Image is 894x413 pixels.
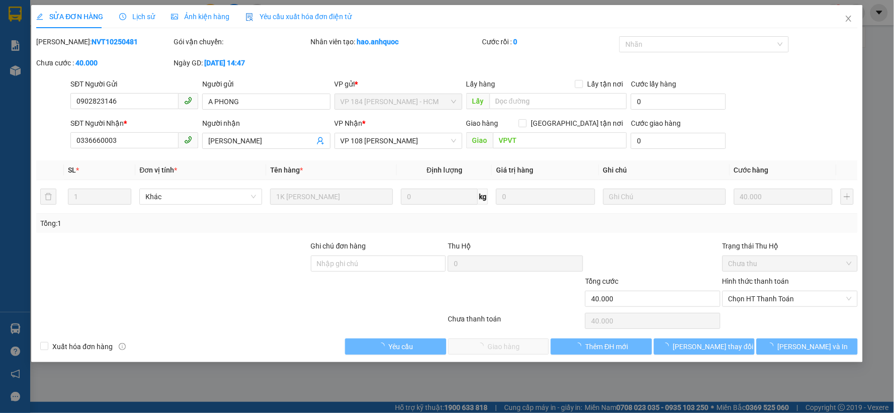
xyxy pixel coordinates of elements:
span: edit [36,13,43,20]
input: Ghi Chú [603,189,726,205]
span: loading [575,343,586,350]
label: Cước lấy hàng [631,80,676,88]
div: Người nhận [202,118,330,129]
span: info-circle [119,343,126,350]
div: SĐT Người Gửi [70,78,198,90]
div: SĐT Người Nhận [70,118,198,129]
input: Dọc đường [493,132,627,148]
div: Người gửi [202,78,330,90]
span: VP 108 Lê Hồng Phong - Vũng Tàu [341,133,456,148]
b: 40.000 [75,59,98,67]
span: close [845,15,853,23]
div: [PERSON_NAME]: [36,36,172,47]
span: Tên hàng [270,166,303,174]
button: [PERSON_NAME] và In [757,339,858,355]
span: Yêu cầu xuất hóa đơn điện tử [246,13,352,21]
button: Giao hàng [448,339,549,355]
div: Trạng thái Thu Hộ [722,240,858,252]
button: Close [835,5,863,33]
span: loading [378,343,389,350]
span: Định lượng [427,166,462,174]
div: Gói vận chuyển: [174,36,309,47]
input: VD: Bàn, Ghế [270,189,393,205]
span: Cước hàng [734,166,769,174]
span: loading [662,343,673,350]
span: Lấy tận nơi [583,78,627,90]
button: plus [841,189,853,205]
button: delete [40,189,56,205]
span: Thêm ĐH mới [586,341,628,352]
span: Lịch sử [119,13,155,21]
span: Khác [145,189,256,204]
span: Yêu cầu [389,341,414,352]
input: 0 [734,189,833,205]
span: Ảnh kiện hàng [171,13,229,21]
label: Cước giao hàng [631,119,681,127]
div: Nhân viên tạo: [311,36,480,47]
div: Ngày GD: [174,57,309,68]
div: Cước rồi : [482,36,618,47]
span: Giao [466,132,493,148]
span: [GEOGRAPHIC_DATA] tận nơi [527,118,627,129]
div: VP gửi [335,78,462,90]
span: Giao hàng [466,119,499,127]
span: loading [767,343,778,350]
span: [PERSON_NAME] và In [778,341,848,352]
b: hao.anhquoc [357,38,399,46]
div: Chưa thanh toán [447,313,584,331]
button: [PERSON_NAME] thay đổi [654,339,755,355]
span: Đơn vị tính [139,166,177,174]
span: Chưa thu [728,256,852,271]
div: Tổng: 1 [40,218,345,229]
span: Lấy [466,93,490,109]
span: Xuất hóa đơn hàng [48,341,117,352]
th: Ghi chú [599,160,730,180]
span: phone [184,97,192,105]
div: Chưa cước : [36,57,172,68]
span: SL [68,166,76,174]
span: Giá trị hàng [496,166,533,174]
input: Cước lấy hàng [631,94,726,110]
input: Dọc đường [490,93,627,109]
button: Thêm ĐH mới [551,339,652,355]
span: Thu Hộ [448,242,471,250]
span: phone [184,136,192,144]
b: NVT10250481 [92,38,138,46]
button: Yêu cầu [345,339,446,355]
span: Lấy hàng [466,80,496,88]
span: [PERSON_NAME] thay đổi [673,341,754,352]
span: VP Nhận [335,119,363,127]
span: kg [478,189,488,205]
span: picture [171,13,178,20]
span: VP 184 Nguyễn Văn Trỗi - HCM [341,94,456,109]
label: Hình thức thanh toán [722,277,789,285]
input: 0 [496,189,595,205]
span: user-add [316,137,324,145]
span: clock-circle [119,13,126,20]
b: [DATE] 14:47 [204,59,245,67]
b: 0 [514,38,518,46]
span: SỬA ĐƠN HÀNG [36,13,103,21]
label: Ghi chú đơn hàng [311,242,366,250]
span: Chọn HT Thanh Toán [728,291,852,306]
img: icon [246,13,254,21]
span: Tổng cước [585,277,618,285]
input: Ghi chú đơn hàng [311,256,446,272]
input: Cước giao hàng [631,133,726,149]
